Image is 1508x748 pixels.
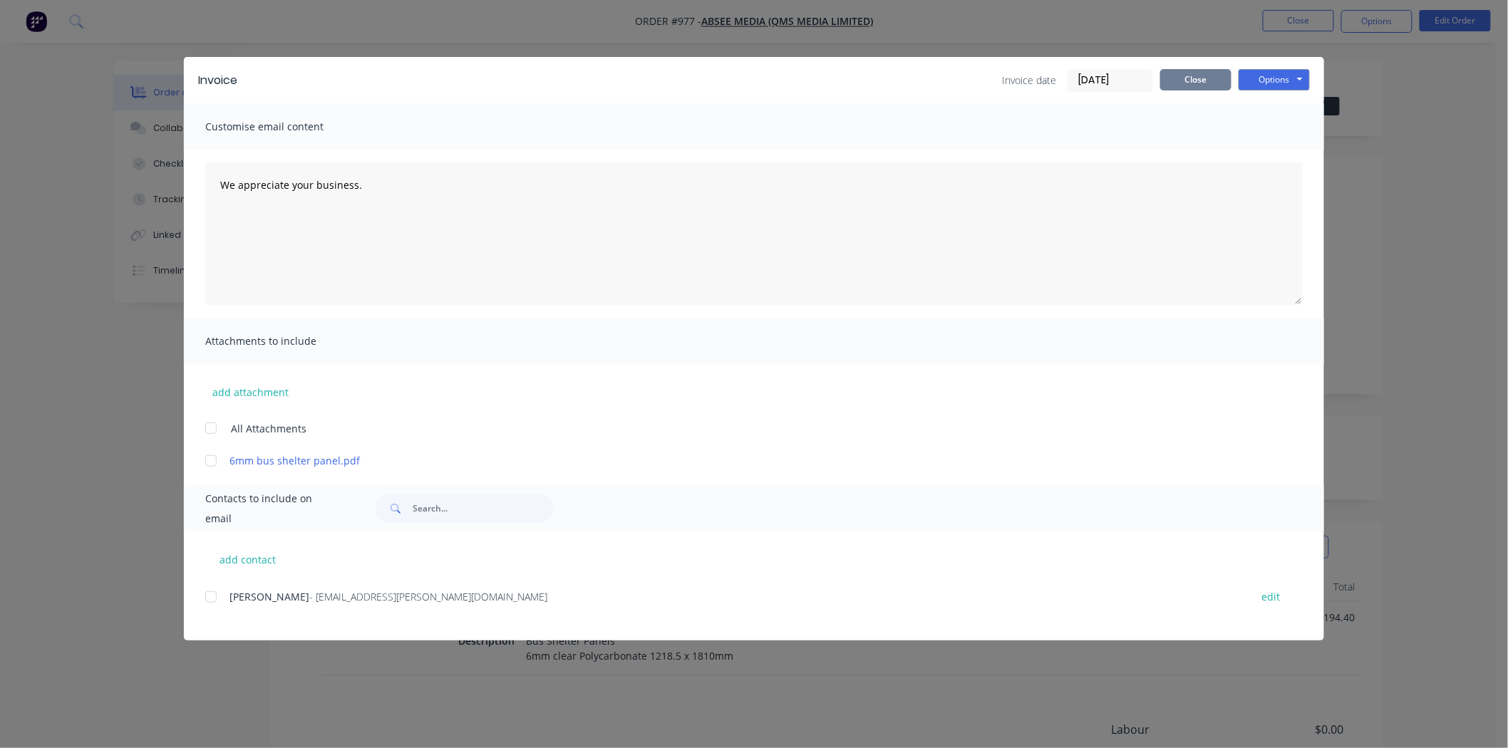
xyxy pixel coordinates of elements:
[1160,69,1231,90] button: Close
[229,590,309,603] span: [PERSON_NAME]
[1254,587,1289,606] button: edit
[205,381,296,402] button: add attachment
[413,494,554,523] input: Search...
[1002,73,1056,88] span: Invoice date
[198,72,237,89] div: Invoice
[229,453,1236,468] a: 6mm bus shelter panel.pdf
[1239,69,1310,90] button: Options
[205,331,362,351] span: Attachments to include
[205,162,1303,305] textarea: We appreciate your business.
[231,421,306,436] span: All Attachments
[205,117,362,137] span: Customise email content
[309,590,547,603] span: - [EMAIL_ADDRESS][PERSON_NAME][DOMAIN_NAME]
[205,549,291,570] button: add contact
[205,489,340,529] span: Contacts to include on email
